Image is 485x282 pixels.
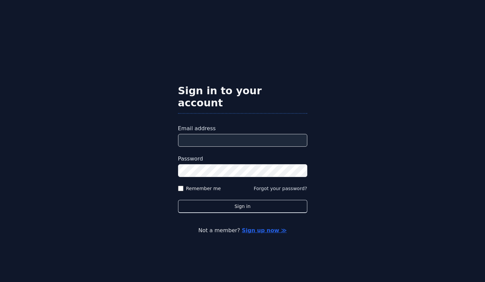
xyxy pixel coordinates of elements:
a: Sign up now ≫ [242,227,286,234]
button: Forgot your password? [254,185,307,192]
label: Remember me [186,185,221,192]
label: Password [178,155,307,163]
label: Email address [178,125,307,133]
button: Sign in [178,200,307,213]
img: Hostodo [178,47,307,74]
p: Not a member? [32,226,453,235]
h2: Sign in to your account [178,85,307,109]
